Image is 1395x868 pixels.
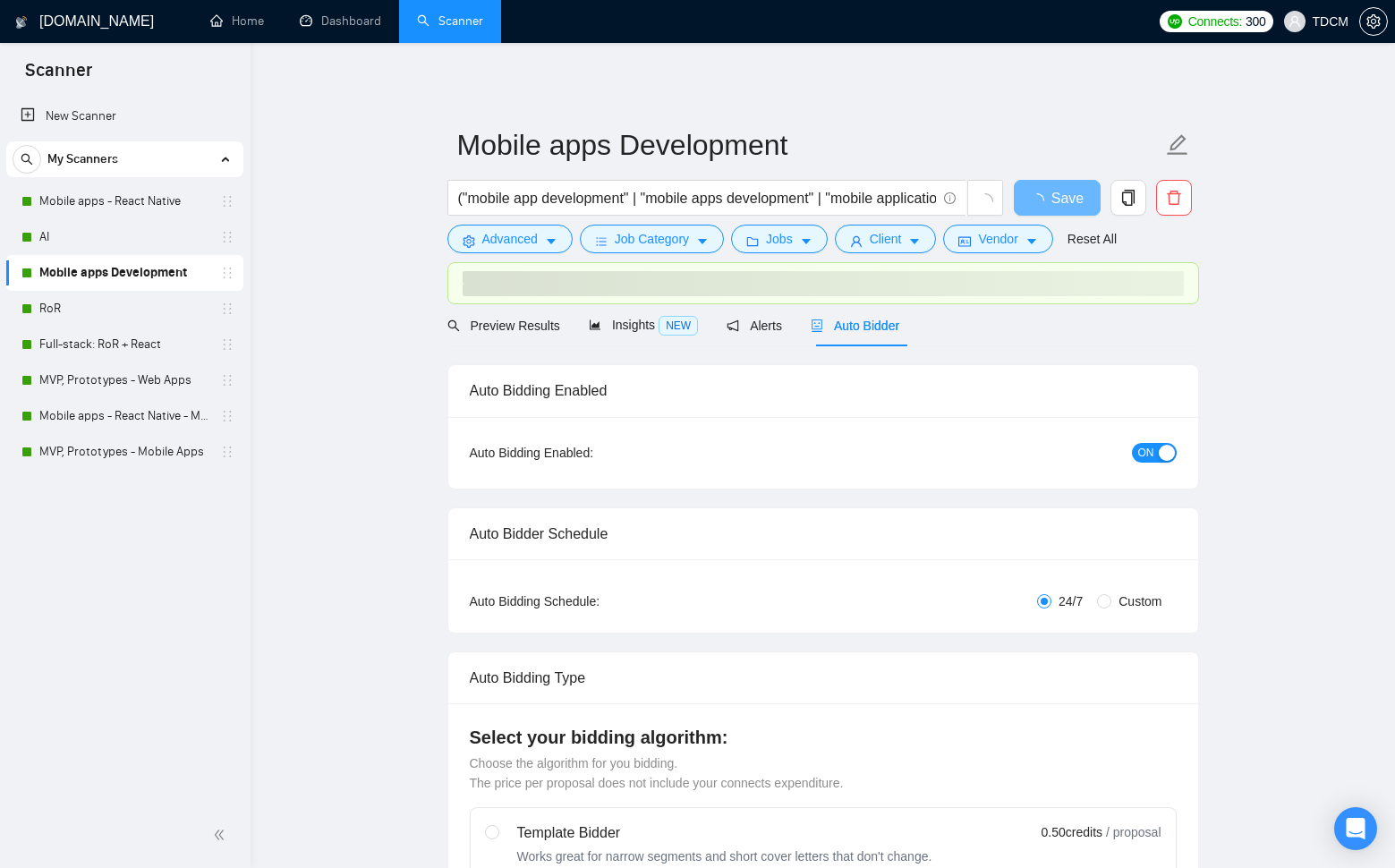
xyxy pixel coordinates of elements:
[470,443,705,463] div: Auto Bidding Enabled:
[766,229,793,249] span: Jobs
[220,266,234,280] span: holder
[220,302,234,316] span: holder
[580,225,724,253] button: barsJob Categorycaret-down
[1106,823,1161,841] span: / proposal
[447,319,460,332] span: search
[39,219,209,255] a: AI
[545,234,557,248] span: caret-down
[482,229,538,249] span: Advanced
[220,230,234,244] span: holder
[1188,12,1242,31] span: Connects:
[1025,234,1038,248] span: caret-down
[978,229,1017,249] span: Vendor
[944,192,956,204] span: info-circle
[850,234,863,248] span: user
[458,187,936,209] input: Search Freelance Jobs...
[800,234,812,248] span: caret-down
[1156,180,1192,216] button: delete
[47,141,118,177] span: My Scanners
[213,826,231,844] span: double-left
[1360,14,1387,29] span: setting
[615,229,689,249] span: Job Category
[457,123,1162,167] input: Scanner name...
[517,847,932,865] div: Works great for narrow segments and short cover letters that don't change.
[1051,591,1090,611] span: 24/7
[589,318,698,332] span: Insights
[463,234,475,248] span: setting
[417,13,483,29] a: searchScanner
[6,98,243,134] li: New Scanner
[517,822,932,844] div: Template Bidder
[1359,14,1388,29] a: setting
[659,316,698,336] span: NEW
[39,362,209,398] a: MVP, Prototypes - Web Apps
[727,319,739,332] span: notification
[470,508,1177,559] div: Auto Bidder Schedule
[1166,133,1189,157] span: edit
[1246,12,1265,31] span: 300
[11,57,106,95] span: Scanner
[39,434,209,470] a: MVP, Prototypes - Mobile Apps
[1014,180,1101,216] button: Save
[908,234,921,248] span: caret-down
[39,398,209,434] a: Mobile apps - React Native - Music
[13,153,40,166] span: search
[1111,190,1145,206] span: copy
[470,591,705,611] div: Auto Bidding Schedule:
[1289,15,1301,28] span: user
[1068,229,1117,249] a: Reset All
[15,8,28,37] img: logo
[220,373,234,387] span: holder
[39,183,209,219] a: Mobile apps - React Native
[39,255,209,291] a: Mobile apps Development
[696,234,709,248] span: caret-down
[595,234,608,248] span: bars
[470,725,1177,750] h4: Select your bidding algorithm:
[1168,14,1182,29] img: upwork-logo.png
[958,234,971,248] span: idcard
[1111,591,1169,611] span: Custom
[300,13,381,29] a: dashboardDashboard
[210,13,264,29] a: homeHome
[1051,187,1084,209] span: Save
[1030,193,1051,208] span: loading
[1138,443,1154,463] span: ON
[589,319,601,331] span: area-chart
[977,193,993,209] span: loading
[470,756,844,790] span: Choose the algorithm for you bidding. The price per proposal does not include your connects expen...
[13,145,41,174] button: search
[727,319,782,333] span: Alerts
[21,98,229,134] a: New Scanner
[835,225,937,253] button: userClientcaret-down
[1042,822,1102,842] span: 0.50 credits
[746,234,759,248] span: folder
[1334,807,1377,850] div: Open Intercom Messenger
[220,194,234,208] span: holder
[943,225,1052,253] button: idcardVendorcaret-down
[1157,190,1191,206] span: delete
[220,445,234,459] span: holder
[220,409,234,423] span: holder
[811,319,899,333] span: Auto Bidder
[39,291,209,327] a: RoR
[447,319,560,333] span: Preview Results
[870,229,902,249] span: Client
[447,225,573,253] button: settingAdvancedcaret-down
[220,337,234,352] span: holder
[470,652,1177,703] div: Auto Bidding Type
[731,225,828,253] button: folderJobscaret-down
[6,141,243,470] li: My Scanners
[1110,180,1146,216] button: copy
[470,365,1177,416] div: Auto Bidding Enabled
[39,327,209,362] a: Full-stack: RoR + React
[811,319,823,332] span: robot
[1359,7,1388,36] button: setting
